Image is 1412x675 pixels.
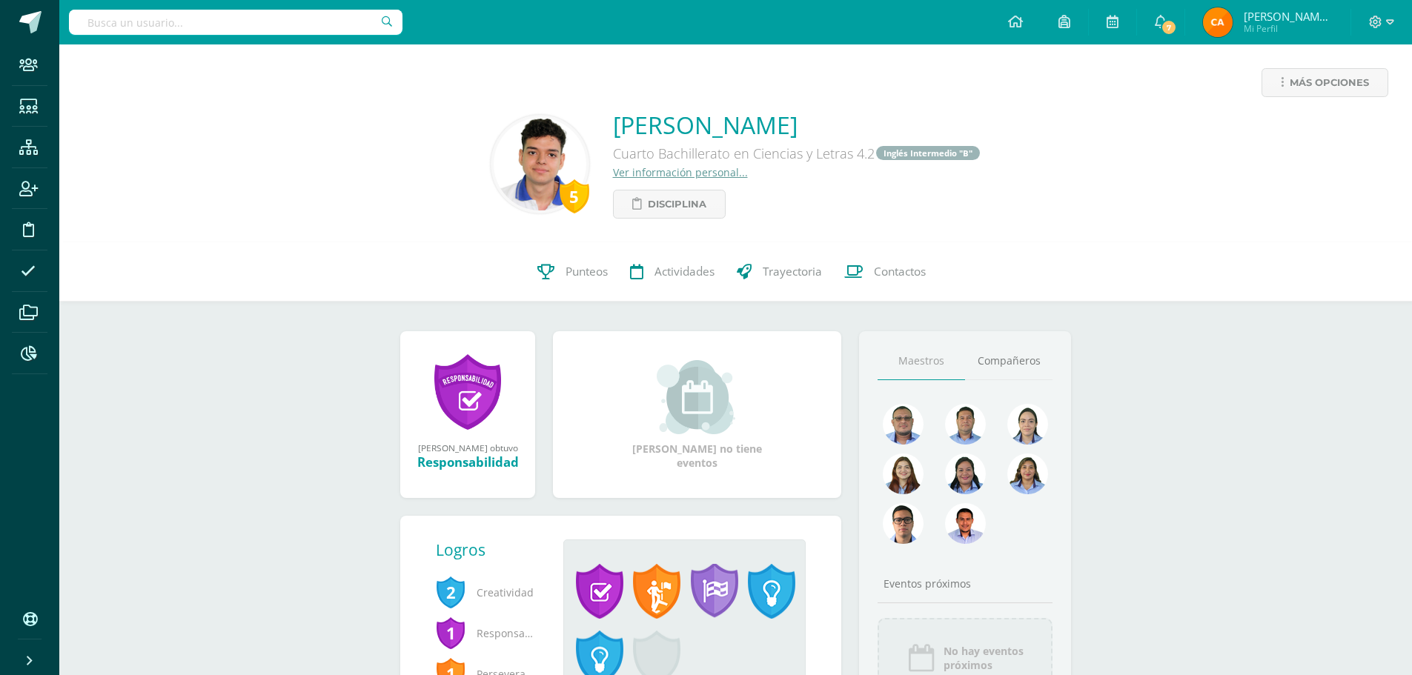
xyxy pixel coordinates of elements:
[945,404,986,445] img: 2ac039123ac5bd71a02663c3aa063ac8.png
[526,242,619,302] a: Punteos
[874,265,926,280] span: Contactos
[1262,68,1388,97] a: Más opciones
[654,265,715,280] span: Actividades
[1203,7,1233,37] img: af9f1233f962730253773e8543f9aabb.png
[648,190,706,218] span: Disciplina
[883,404,924,445] img: 99962f3fa423c9b8099341731b303440.png
[1007,404,1048,445] img: 375aecfb130304131abdbe7791f44736.png
[1161,19,1177,36] span: 7
[945,453,986,494] img: 4a7f7f1a360f3d8e2a3425f4c4febaf9.png
[726,242,833,302] a: Trayectoria
[876,146,980,160] a: Inglés Intermedio "B"
[436,616,465,650] span: 1
[878,576,1053,591] div: Eventos próximos
[878,342,965,380] a: Maestros
[613,190,726,219] a: Disciplina
[657,360,738,434] img: event_small.png
[1007,453,1048,494] img: 72fdff6db23ea16c182e3ba03ce826f1.png
[623,360,772,470] div: [PERSON_NAME] no tiene eventos
[1290,69,1369,96] span: Más opciones
[436,613,540,654] span: Responsabilidad
[613,165,748,179] a: Ver información personal...
[560,179,589,213] div: 5
[613,141,981,165] div: Cuarto Bachillerato en Ciencias y Letras 4.2
[1244,22,1333,35] span: Mi Perfil
[436,539,551,560] div: Logros
[436,575,465,609] span: 2
[415,453,520,470] div: Responsabilidad
[944,644,1024,672] span: No hay eventos próximos
[415,442,520,453] div: [PERSON_NAME] obtuvo
[619,242,726,302] a: Actividades
[883,503,924,544] img: b3275fa016b95109afc471d3b448d7ac.png
[613,109,981,141] a: [PERSON_NAME]
[945,503,986,544] img: cc0c97458428ff7fb5cd31c6f23e5075.png
[69,10,402,35] input: Busca un usuario...
[1244,9,1333,24] span: [PERSON_NAME] Santiago [PERSON_NAME]
[763,265,822,280] span: Trayectoria
[965,342,1053,380] a: Compañeros
[494,118,586,210] img: dcae1e9d797e85df9f013efc74013943.png
[906,643,936,673] img: event_icon.png
[566,265,608,280] span: Punteos
[436,572,540,613] span: Creatividad
[883,453,924,494] img: a9adb280a5deb02de052525b0213cdb9.png
[833,242,937,302] a: Contactos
